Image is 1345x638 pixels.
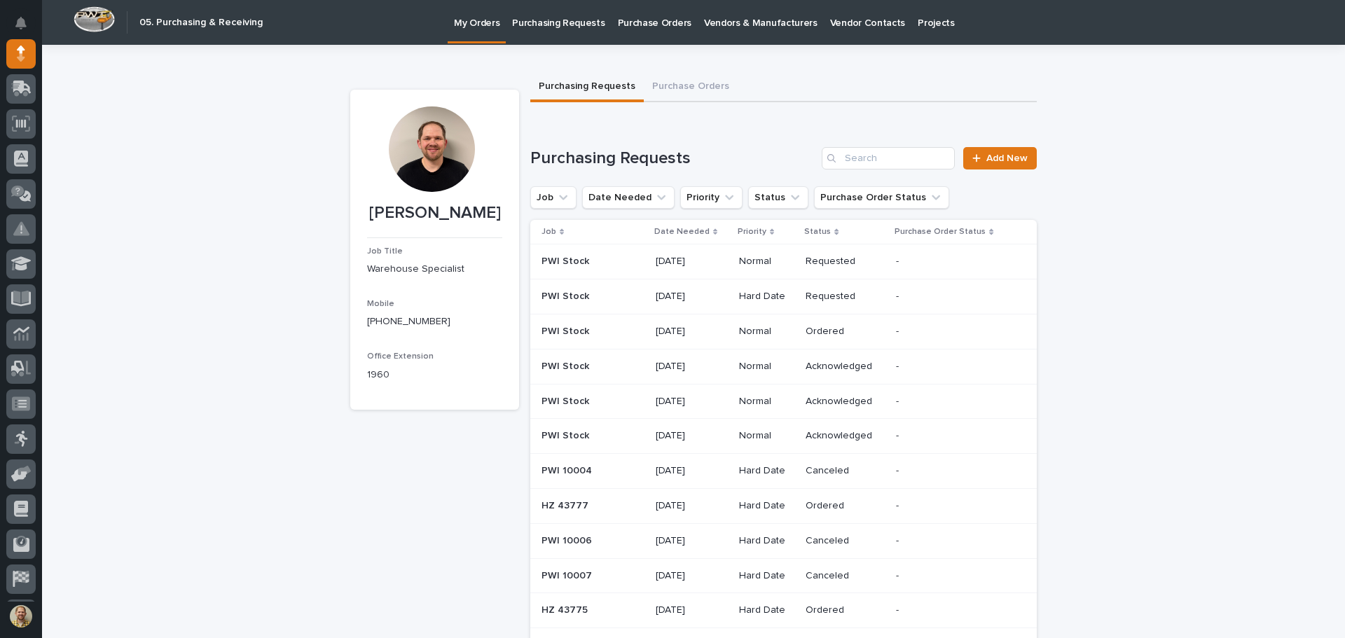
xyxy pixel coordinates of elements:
p: PWI Stock [542,253,592,268]
p: - [896,323,902,338]
p: PWI Stock [542,358,592,373]
p: [PERSON_NAME] [367,203,502,223]
tr: PWI StockPWI Stock [DATE]NormalRequested-- [530,244,1037,279]
button: Purchase Orders [644,73,738,102]
p: PWI 10004 [542,462,595,477]
p: Canceled [806,465,885,477]
p: [DATE] [656,500,728,512]
p: Ordered [806,604,885,616]
p: Canceled [806,535,885,547]
p: Hard Date [739,604,794,616]
p: Date Needed [654,224,710,240]
tr: PWI StockPWI Stock [DATE]NormalAcknowledged-- [530,419,1037,454]
span: Add New [986,153,1028,163]
p: PWI 10007 [542,567,595,582]
p: Warehouse Specialist [367,262,502,277]
p: [DATE] [656,291,728,303]
tr: HZ 43775HZ 43775 [DATE]Hard DateOrdered-- [530,593,1037,628]
p: Normal [739,361,794,373]
p: - [896,532,902,547]
p: HZ 43777 [542,497,591,512]
p: Normal [739,326,794,338]
p: [DATE] [656,430,728,442]
tr: PWI 10007PWI 10007 [DATE]Hard DateCanceled-- [530,558,1037,593]
p: [DATE] [656,396,728,408]
p: PWI Stock [542,323,592,338]
p: PWI Stock [542,393,592,408]
tr: PWI StockPWI Stock [DATE]NormalAcknowledged-- [530,349,1037,384]
button: Purchase Order Status [814,186,949,209]
button: Job [530,186,577,209]
button: users-avatar [6,602,36,631]
tr: PWI 10004PWI 10004 [DATE]Hard DateCanceled-- [530,454,1037,489]
tr: HZ 43777HZ 43777 [DATE]Hard DateOrdered-- [530,488,1037,523]
p: Requested [806,256,885,268]
h2: 05. Purchasing & Receiving [139,17,263,29]
tr: PWI StockPWI Stock [DATE]NormalOrdered-- [530,314,1037,349]
tr: PWI StockPWI Stock [DATE]Hard DateRequested-- [530,279,1037,314]
p: Job [542,224,556,240]
p: HZ 43775 [542,602,591,616]
h1: Purchasing Requests [530,148,816,169]
p: Status [804,224,831,240]
button: Notifications [6,8,36,38]
p: Ordered [806,500,885,512]
button: Date Needed [582,186,675,209]
p: [DATE] [656,604,728,616]
img: Workspace Logo [74,6,115,32]
p: Hard Date [739,500,794,512]
p: PWI Stock [542,288,592,303]
p: Acknowledged [806,430,885,442]
p: [DATE] [656,361,728,373]
p: Requested [806,291,885,303]
p: Canceled [806,570,885,582]
p: Acknowledged [806,361,885,373]
p: PWI Stock [542,427,592,442]
p: [DATE] [656,326,728,338]
a: Add New [963,147,1037,169]
p: PWI 10006 [542,532,595,547]
p: Hard Date [739,535,794,547]
tr: PWI 10006PWI 10006 [DATE]Hard DateCanceled-- [530,523,1037,558]
p: Hard Date [739,570,794,582]
p: - [896,288,902,303]
p: Hard Date [739,291,794,303]
p: [DATE] [656,465,728,477]
p: [DATE] [656,570,728,582]
p: Normal [739,256,794,268]
p: - [896,253,902,268]
span: Mobile [367,300,394,308]
tr: PWI StockPWI Stock [DATE]NormalAcknowledged-- [530,384,1037,419]
input: Search [822,147,955,169]
p: 1960 [367,368,502,382]
a: [PHONE_NUMBER] [367,317,450,326]
div: Notifications [18,17,36,39]
span: Office Extension [367,352,434,361]
p: Normal [739,430,794,442]
p: Hard Date [739,465,794,477]
p: - [896,602,902,616]
p: - [896,427,902,442]
p: Ordered [806,326,885,338]
span: Job Title [367,247,403,256]
p: Normal [739,396,794,408]
button: Status [748,186,808,209]
p: [DATE] [656,256,728,268]
p: - [896,497,902,512]
p: - [896,358,902,373]
button: Purchasing Requests [530,73,644,102]
p: Priority [738,224,766,240]
p: Acknowledged [806,396,885,408]
p: [DATE] [656,535,728,547]
p: - [896,462,902,477]
button: Priority [680,186,743,209]
p: - [896,393,902,408]
p: Purchase Order Status [895,224,986,240]
p: - [896,567,902,582]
